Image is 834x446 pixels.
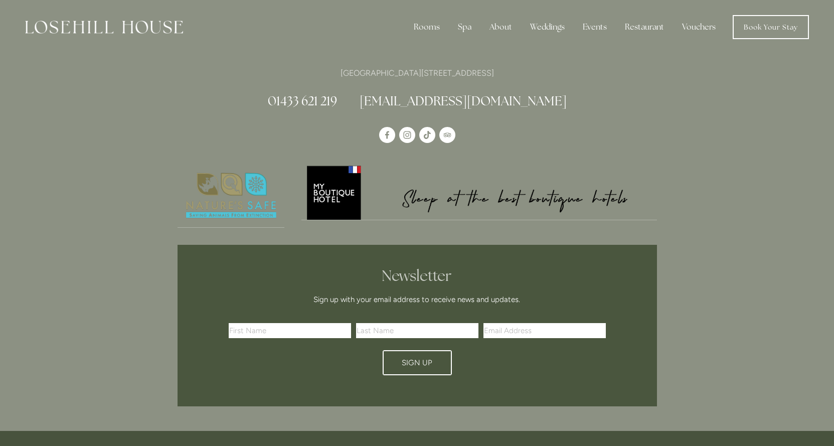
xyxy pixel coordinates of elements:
a: TikTok [419,127,435,143]
img: Nature's Safe - Logo [178,164,285,227]
button: Sign Up [383,350,452,375]
div: Weddings [522,17,573,37]
input: Last Name [356,323,478,338]
a: 01433 621 219 [268,93,337,109]
a: Book Your Stay [733,15,809,39]
span: Sign Up [402,358,432,367]
img: Losehill House [25,21,183,34]
a: [EMAIL_ADDRESS][DOMAIN_NAME] [360,93,567,109]
a: Nature's Safe - Logo [178,164,285,228]
p: [GEOGRAPHIC_DATA][STREET_ADDRESS] [178,66,657,80]
div: Rooms [406,17,448,37]
input: Email Address [483,323,606,338]
div: Spa [450,17,479,37]
a: Vouchers [674,17,724,37]
img: My Boutique Hotel - Logo [301,164,657,220]
p: Sign up with your email address to receive news and updates. [232,293,602,306]
div: Restaurant [617,17,672,37]
div: Events [575,17,615,37]
a: TripAdvisor [439,127,455,143]
a: Losehill House Hotel & Spa [379,127,395,143]
input: First Name [229,323,351,338]
div: About [481,17,520,37]
h2: Newsletter [232,267,602,285]
a: Instagram [399,127,415,143]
